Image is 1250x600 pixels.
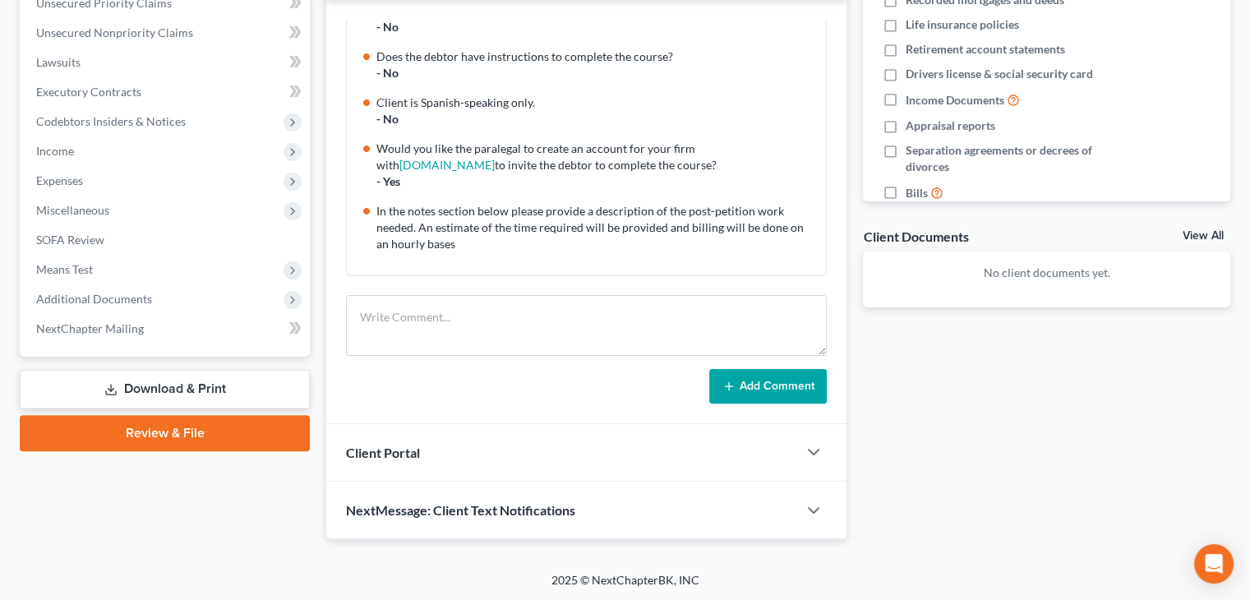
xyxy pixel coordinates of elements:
a: SOFA Review [23,225,310,255]
span: Client Portal [346,445,420,460]
a: Unsecured Nonpriority Claims [23,18,310,48]
span: Additional Documents [36,292,152,306]
div: Does the debtor have instructions to complete the course? [376,48,816,65]
span: Expenses [36,173,83,187]
span: Codebtors Insiders & Notices [36,114,186,128]
button: Add Comment [709,369,827,404]
span: Means Test [36,262,93,276]
div: - No [376,19,816,35]
span: NextMessage: Client Text Notifications [346,502,575,518]
span: NextChapter Mailing [36,321,144,335]
span: Income Documents [906,92,1004,108]
a: [DOMAIN_NAME] [399,158,495,172]
div: In the notes section below please provide a description of the post-petition work needed. An esti... [376,203,816,252]
span: SOFA Review [36,233,104,247]
span: Life insurance policies [906,16,1019,33]
div: Open Intercom Messenger [1194,544,1234,584]
a: NextChapter Mailing [23,314,310,344]
div: - No [376,65,816,81]
a: View All [1183,230,1224,242]
div: - No [376,111,816,127]
div: Client is Spanish-speaking only. [376,95,816,111]
a: Lawsuits [23,48,310,77]
span: Separation agreements or decrees of divorces [906,142,1124,175]
span: Retirement account statements [906,41,1065,58]
span: Bills [906,185,928,201]
div: Would you like the paralegal to create an account for your firm with to invite the debtor to comp... [376,141,816,173]
span: Appraisal reports [906,118,995,134]
a: Download & Print [20,370,310,408]
p: No client documents yet. [876,265,1217,281]
span: Executory Contracts [36,85,141,99]
span: Unsecured Nonpriority Claims [36,25,193,39]
span: Miscellaneous [36,203,109,217]
a: Executory Contracts [23,77,310,107]
span: Lawsuits [36,55,81,69]
span: Income [36,144,74,158]
span: Drivers license & social security card [906,66,1093,82]
div: - Yes [376,173,816,190]
div: Client Documents [863,228,968,245]
a: Review & File [20,415,310,451]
